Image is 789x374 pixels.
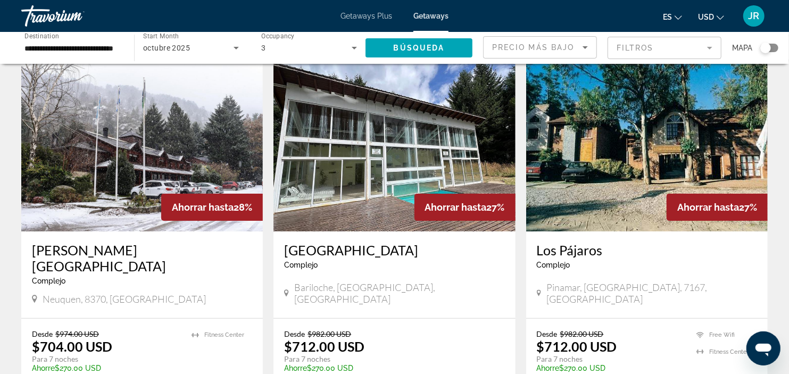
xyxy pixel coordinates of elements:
[732,40,752,55] span: Mapa
[740,5,768,27] button: User Menu
[526,61,768,231] img: ii_lpj1.jpg
[677,202,739,213] span: Ahorrar hasta
[261,44,265,52] span: 3
[560,329,604,338] span: $982.00 USD
[663,13,672,21] span: es
[413,12,449,20] a: Getaways
[55,329,99,338] span: $974.00 USD
[537,261,570,269] span: Complejo
[284,364,494,372] p: $270.00 USD
[161,194,263,221] div: 28%
[32,364,181,372] p: $270.00 USD
[21,2,128,30] a: Travorium
[284,261,318,269] span: Complejo
[492,41,588,54] mat-select: Sort by
[284,242,504,258] a: [GEOGRAPHIC_DATA]
[698,9,724,24] button: Change currency
[24,32,59,40] span: Destination
[284,338,364,354] p: $712.00 USD
[537,364,686,372] p: $270.00 USD
[43,293,206,305] span: Neuquen, 8370, [GEOGRAPHIC_DATA]
[32,338,112,354] p: $704.00 USD
[492,43,575,52] span: Precio más bajo
[425,202,487,213] span: Ahorrar hasta
[414,194,516,221] div: 27%
[172,202,234,213] span: Ahorrar hasta
[284,354,494,364] p: Para 7 noches
[294,281,505,305] span: Bariloche, [GEOGRAPHIC_DATA], [GEOGRAPHIC_DATA]
[143,44,190,52] span: octubre 2025
[537,354,686,364] p: Para 7 noches
[394,44,445,52] span: Búsqueda
[32,277,65,285] span: Complejo
[21,61,263,231] img: ii_rda1.jpg
[340,12,392,20] a: Getaways Plus
[273,61,515,231] img: ii_cas1.jpg
[284,364,307,372] span: Ahorre
[709,348,749,355] span: Fitness Center
[546,281,757,305] span: Pinamar, [GEOGRAPHIC_DATA], 7167, [GEOGRAPHIC_DATA]
[32,329,53,338] span: Desde
[709,331,735,338] span: Free Wifi
[308,329,351,338] span: $982.00 USD
[284,329,305,338] span: Desde
[261,33,295,40] span: Occupancy
[537,329,558,338] span: Desde
[32,354,181,364] p: Para 7 noches
[698,13,714,21] span: USD
[608,36,721,60] button: Filter
[749,11,760,21] span: JR
[366,38,472,57] button: Búsqueda
[143,33,179,40] span: Start Month
[537,364,560,372] span: Ahorre
[663,9,682,24] button: Change language
[32,364,55,372] span: Ahorre
[537,338,617,354] p: $712.00 USD
[32,242,252,274] a: [PERSON_NAME][GEOGRAPHIC_DATA]
[746,331,780,365] iframe: Botón para iniciar la ventana de mensajería
[204,331,244,338] span: Fitness Center
[667,194,768,221] div: 27%
[537,242,757,258] a: Los Pájaros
